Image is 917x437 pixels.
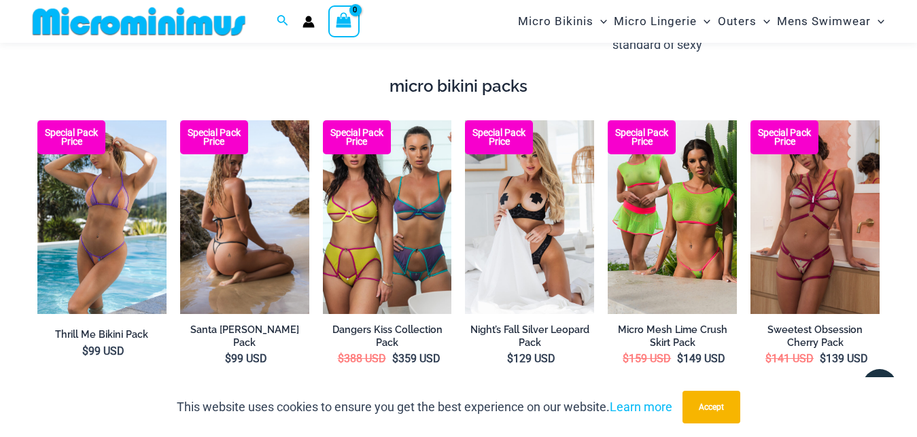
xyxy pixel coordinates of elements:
a: View Shopping Cart, empty [328,5,360,37]
a: Santa [PERSON_NAME] Pack [180,324,309,349]
img: MM SHOP LOGO FLAT [27,6,251,37]
a: Thrill Me Sweets 3155 Tri Top 4155 Thong Bikini 05 Thrill Me Sweets 3155 Tri Top 4155 Thong Bikin... [37,120,167,314]
a: Micro LingerieMenu ToggleMenu Toggle [610,4,714,39]
b: Special Pack Price [750,128,818,146]
a: Sweetest Obsession Cherry 1129 Bra 6119 Bottom 1939 Bodysuit 05 Sweetest Obsession Cherry 1129 Br... [750,120,880,314]
a: Sweetest Obsession Cherry Pack [750,324,880,349]
span: $ [677,352,683,365]
a: Santa Barbra Purple Turquoise 305 Top 4118 Bottom 09v2 Santa Barbra Purple Turquoise 305 Top 4118... [180,120,309,314]
img: Sweetest Obsession Cherry 1129 Bra 6119 Bottom 1939 Bodysuit 05 [750,120,880,314]
span: $ [623,352,629,365]
a: Search icon link [277,13,289,30]
a: Account icon link [302,16,315,28]
span: $ [392,352,398,365]
b: Special Pack Price [180,128,248,146]
b: Special Pack Price [608,128,676,146]
a: Learn more [610,400,672,414]
bdi: 139 USD [820,352,868,365]
bdi: 99 USD [225,352,267,365]
span: $ [338,352,344,365]
span: Menu Toggle [697,4,710,39]
bdi: 149 USD [677,352,725,365]
bdi: 359 USD [392,352,440,365]
span: Menu Toggle [757,4,770,39]
span: $ [82,345,88,357]
a: Dangers Kiss Collection Pack [323,324,452,349]
span: Menu Toggle [871,4,884,39]
span: $ [507,352,513,365]
span: Menu Toggle [593,4,607,39]
a: OutersMenu ToggleMenu Toggle [714,4,774,39]
a: Night’s Fall Silver Leopard Pack [465,324,594,349]
a: Thrill Me Bikini Pack [37,328,167,341]
span: Micro Lingerie [614,4,697,39]
a: Skirt Pack Lime Micro Mesh Lime Crush 366 Crop Top 511 skirt 04Micro Mesh Lime Crush 366 Crop Top... [608,120,737,314]
img: Dangers kiss Collection Pack [323,120,452,314]
img: Nights Fall Silver Leopard 1036 Bra 6046 Thong 09v2 [465,120,594,314]
b: Special Pack Price [37,128,105,146]
img: Santa Barbra Purple Turquoise 305 Top 4118 Bottom 12 [180,120,309,314]
b: Special Pack Price [323,128,391,146]
h4: micro bikini packs [37,77,880,97]
p: This website uses cookies to ensure you get the best experience on our website. [177,397,672,417]
span: $ [765,352,772,365]
a: Nights Fall Silver Leopard 1036 Bra 6046 Thong 09v2 Nights Fall Silver Leopard 1036 Bra 6046 Thon... [465,120,594,314]
span: Mens Swimwear [777,4,871,39]
button: Accept [682,391,740,423]
b: Special Pack Price [465,128,533,146]
nav: Site Navigation [513,2,890,41]
img: Skirt Pack Lime [608,120,737,314]
a: Mens SwimwearMenu ToggleMenu Toggle [774,4,888,39]
span: $ [820,352,826,365]
a: Dangers kiss Collection Pack Dangers Kiss Solar Flair 1060 Bra 611 Micro 1760 Garter 03Dangers Ki... [323,120,452,314]
span: Micro Bikinis [518,4,593,39]
bdi: 141 USD [765,352,814,365]
span: Outers [718,4,757,39]
a: Micro BikinisMenu ToggleMenu Toggle [515,4,610,39]
a: Micro Mesh Lime Crush Skirt Pack [608,324,737,349]
bdi: 159 USD [623,352,671,365]
img: Thrill Me Sweets 3155 Tri Top 4155 Thong Bikini 05 [37,120,167,314]
bdi: 99 USD [82,345,124,357]
span: $ [225,352,231,365]
bdi: 388 USD [338,352,386,365]
bdi: 129 USD [507,352,555,365]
